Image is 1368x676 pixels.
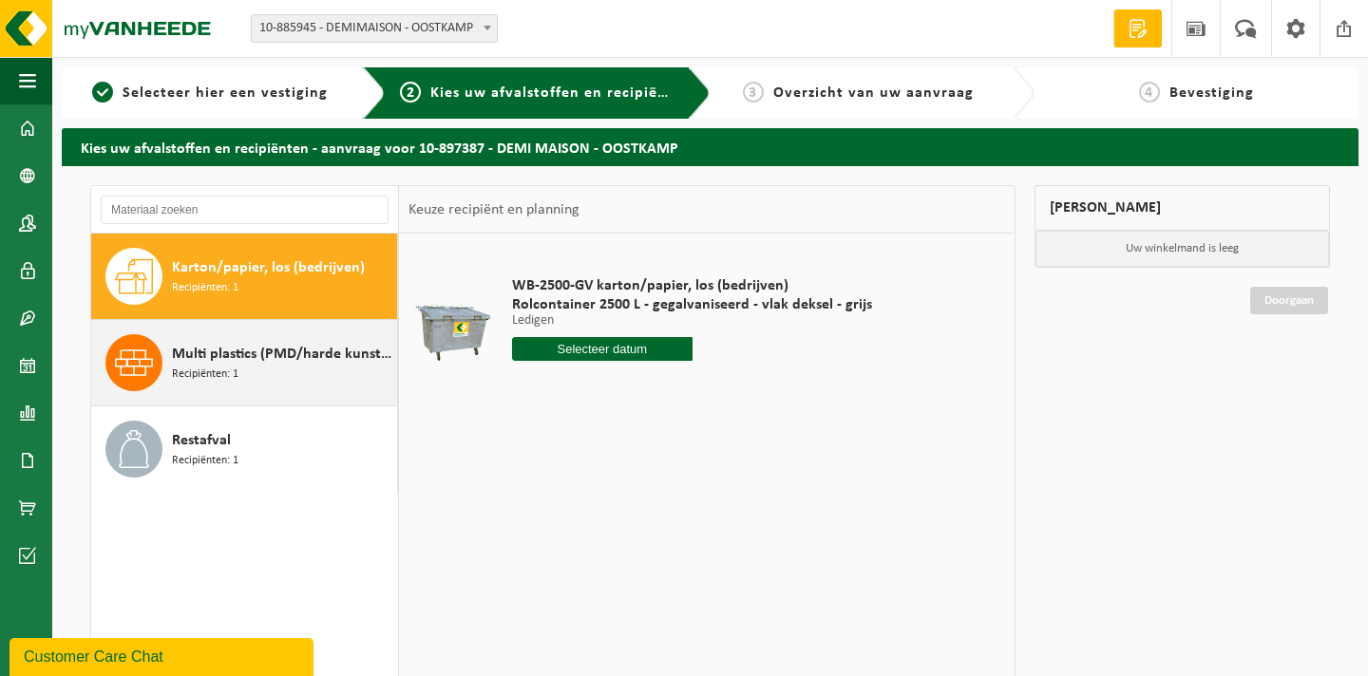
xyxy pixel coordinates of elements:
iframe: chat widget [9,634,317,676]
span: Multi plastics (PMD/harde kunststoffen/spanbanden/EPS/folie naturel/folie gemengd) [172,343,392,366]
span: Restafval [172,429,231,452]
button: Karton/papier, los (bedrijven) Recipiënten: 1 [91,234,398,320]
span: 2 [400,82,421,103]
a: Doorgaan [1250,287,1328,314]
span: Rolcontainer 2500 L - gegalvaniseerd - vlak deksel - grijs [512,295,872,314]
span: 10-885945 - DEMIMAISON - OOSTKAMP [251,14,498,43]
span: Bevestiging [1169,85,1254,101]
span: Karton/papier, los (bedrijven) [172,256,365,279]
span: 4 [1139,82,1160,103]
button: Multi plastics (PMD/harde kunststoffen/spanbanden/EPS/folie naturel/folie gemengd) Recipiënten: 1 [91,320,398,406]
h2: Kies uw afvalstoffen en recipiënten - aanvraag voor 10-897387 - DEMI MAISON - OOSTKAMP [62,128,1358,165]
div: Keuze recipiënt en planning [399,186,589,234]
div: [PERSON_NAME] [1035,185,1330,231]
span: Selecteer hier een vestiging [123,85,328,101]
span: WB-2500-GV karton/papier, los (bedrijven) [512,276,872,295]
span: Recipiënten: 1 [172,279,238,297]
span: Recipiënten: 1 [172,366,238,384]
span: 10-885945 - DEMIMAISON - OOSTKAMP [252,15,497,42]
input: Selecteer datum [512,337,693,361]
button: Restafval Recipiënten: 1 [91,406,398,492]
a: 1Selecteer hier een vestiging [71,82,348,104]
span: 3 [743,82,764,103]
p: Ledigen [512,314,872,328]
span: Recipiënten: 1 [172,452,238,470]
span: Kies uw afvalstoffen en recipiënten [430,85,692,101]
span: 1 [92,82,113,103]
input: Materiaal zoeken [101,196,389,224]
p: Uw winkelmand is leeg [1035,231,1329,267]
span: Overzicht van uw aanvraag [773,85,974,101]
